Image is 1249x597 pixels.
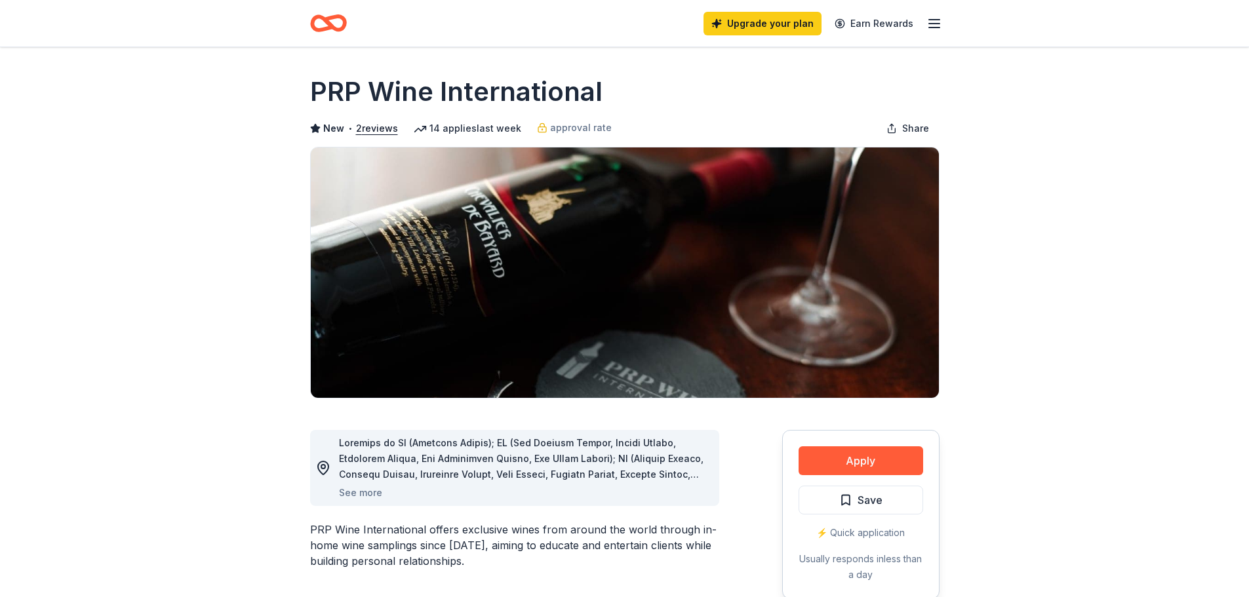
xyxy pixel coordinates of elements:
span: New [323,121,344,136]
span: • [347,123,352,134]
a: Upgrade your plan [704,12,822,35]
h1: PRP Wine International [310,73,603,110]
button: 2reviews [356,121,398,136]
a: approval rate [537,120,612,136]
a: Home [310,8,347,39]
div: Usually responds in less than a day [799,551,923,583]
button: Share [876,115,940,142]
button: See more [339,485,382,501]
div: ⚡️ Quick application [799,525,923,541]
img: Image for PRP Wine International [311,147,939,398]
button: Save [799,486,923,514]
span: Share [902,121,929,136]
div: 14 applies last week [414,121,521,136]
div: PRP Wine International offers exclusive wines from around the world through in-home wine sampling... [310,522,719,569]
button: Apply [799,446,923,475]
a: Earn Rewards [827,12,921,35]
span: approval rate [550,120,612,136]
span: Save [858,491,882,509]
